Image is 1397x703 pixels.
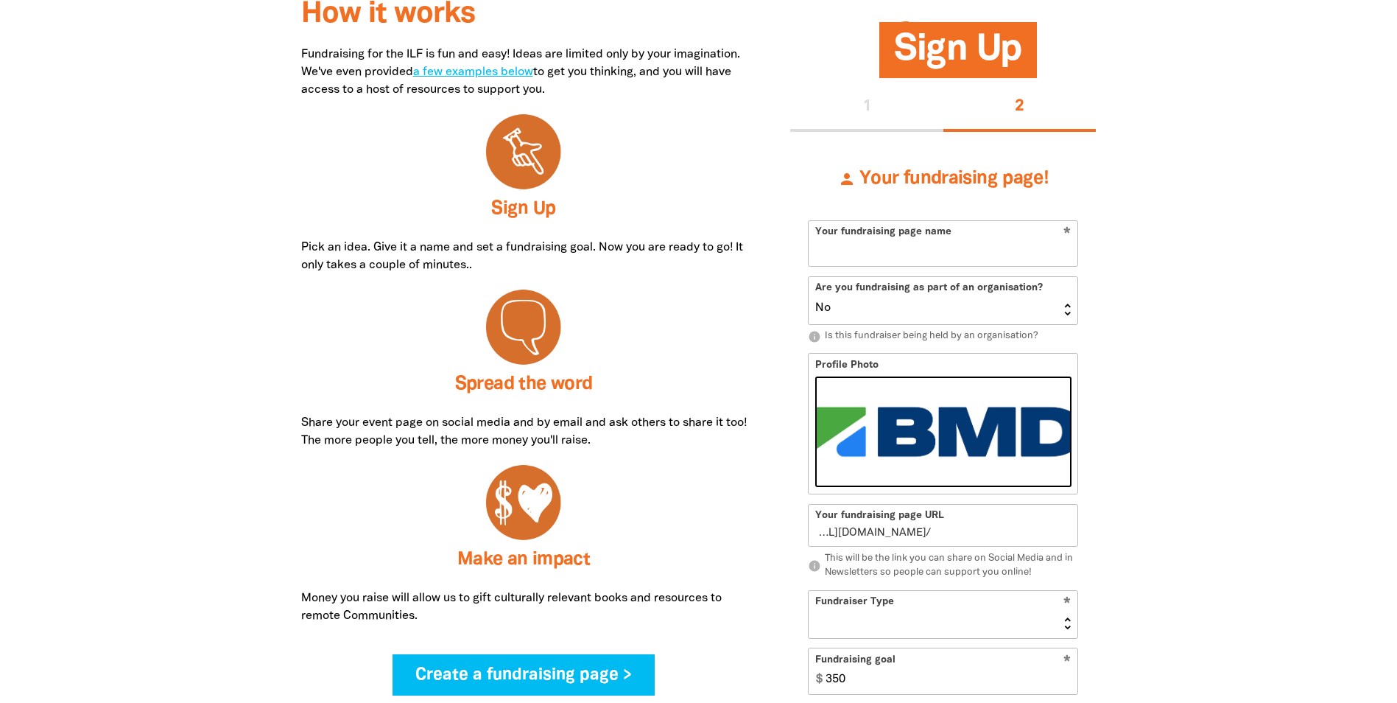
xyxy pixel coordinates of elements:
p: This will be the link you can share on Social Media and in Newsletters so people can support you ... [808,552,1078,581]
p: Share your event page on social media and by email and ask others to share it too! The more peopl... [301,414,747,450]
span: $ [809,648,823,693]
span: Spread the word [455,376,593,393]
span: [DOMAIN_NAME][URL] [814,525,926,541]
i: person [838,170,856,188]
button: Stage 2 [943,84,1097,131]
span: Sign Up [894,33,1022,78]
span: / [809,505,929,547]
input: eg. 350 [819,648,1077,693]
button: Stage 1 [790,84,943,131]
h3: Your fundraising page! [808,150,1078,209]
span: How it works [301,1,475,28]
p: Pick an idea. Give it a name and set a fundraising goal. Now you are ready to go! It only takes a... [301,239,747,274]
p: Money you raise will allow us to gift culturally relevant books and resources to remote Communities. [301,590,747,625]
span: Make an impact [457,551,590,568]
i: info [808,559,821,573]
a: a few examples below [413,67,533,77]
div: fundraising.ilf.org.au/ [809,505,1077,547]
a: Create a fundraising page > [393,654,655,696]
p: Is this fundraiser being held by an organisation? [808,329,1078,344]
i: info [808,330,821,343]
p: Fundraising for the ILF is fun and easy! Ideas are limited only by your imagination. We've even p... [301,46,747,99]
